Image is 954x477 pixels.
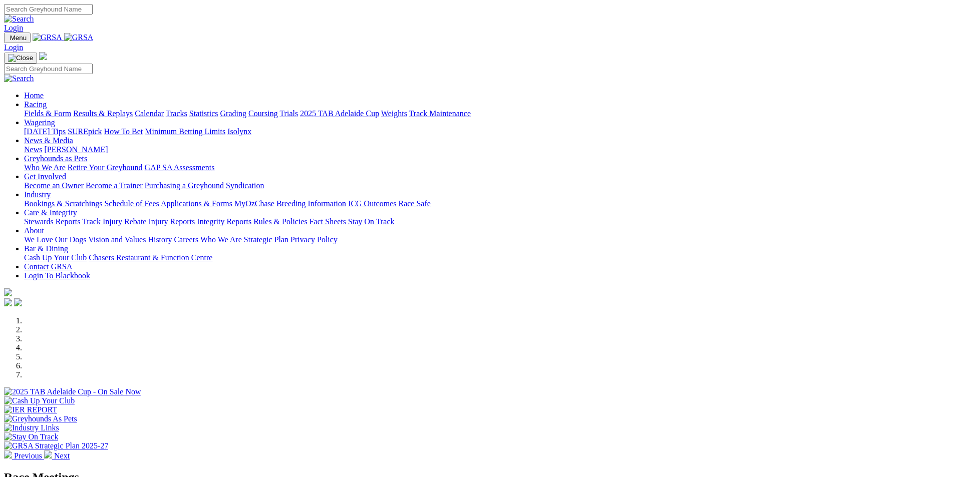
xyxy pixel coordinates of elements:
[24,217,950,226] div: Care & Integrity
[348,199,396,208] a: ICG Outcomes
[24,154,87,163] a: Greyhounds as Pets
[68,163,143,172] a: Retire Your Greyhound
[226,181,264,190] a: Syndication
[248,109,278,118] a: Coursing
[409,109,471,118] a: Track Maintenance
[4,298,12,306] img: facebook.svg
[174,235,198,244] a: Careers
[24,100,47,109] a: Racing
[4,396,75,405] img: Cash Up Your Club
[24,199,950,208] div: Industry
[89,253,212,262] a: Chasers Restaurant & Function Centre
[24,145,950,154] div: News & Media
[300,109,379,118] a: 2025 TAB Adelaide Cup
[135,109,164,118] a: Calendar
[220,109,246,118] a: Grading
[24,181,84,190] a: Become an Owner
[398,199,430,208] a: Race Safe
[10,34,27,42] span: Menu
[8,54,33,62] img: Close
[4,451,44,460] a: Previous
[145,181,224,190] a: Purchasing a Greyhound
[24,244,68,253] a: Bar & Dining
[148,217,195,226] a: Injury Reports
[24,118,55,127] a: Wagering
[4,4,93,15] input: Search
[24,181,950,190] div: Get Involved
[68,127,102,136] a: SUREpick
[14,451,42,460] span: Previous
[44,145,108,154] a: [PERSON_NAME]
[24,226,44,235] a: About
[24,172,66,181] a: Get Involved
[145,163,215,172] a: GAP SA Assessments
[24,91,44,100] a: Home
[4,64,93,74] input: Search
[227,127,251,136] a: Isolynx
[4,423,59,432] img: Industry Links
[348,217,394,226] a: Stay On Track
[4,74,34,83] img: Search
[86,181,143,190] a: Become a Trainer
[4,15,34,24] img: Search
[24,208,77,217] a: Care & Integrity
[82,217,146,226] a: Track Injury Rebate
[4,450,12,458] img: chevron-left-pager-white.svg
[24,235,950,244] div: About
[197,217,251,226] a: Integrity Reports
[24,163,66,172] a: Who We Are
[161,199,232,208] a: Applications & Forms
[104,127,143,136] a: How To Bet
[24,271,90,280] a: Login To Blackbook
[148,235,172,244] a: History
[24,145,42,154] a: News
[24,109,71,118] a: Fields & Form
[24,235,86,244] a: We Love Our Dogs
[24,163,950,172] div: Greyhounds as Pets
[189,109,218,118] a: Statistics
[24,199,102,208] a: Bookings & Scratchings
[4,405,57,414] img: IER REPORT
[290,235,338,244] a: Privacy Policy
[39,52,47,60] img: logo-grsa-white.png
[24,136,73,145] a: News & Media
[4,387,141,396] img: 2025 TAB Adelaide Cup - On Sale Now
[24,253,87,262] a: Cash Up Your Club
[4,288,12,296] img: logo-grsa-white.png
[44,450,52,458] img: chevron-right-pager-white.svg
[234,199,274,208] a: MyOzChase
[244,235,288,244] a: Strategic Plan
[4,441,108,450] img: GRSA Strategic Plan 2025-27
[381,109,407,118] a: Weights
[166,109,187,118] a: Tracks
[24,127,66,136] a: [DATE] Tips
[200,235,242,244] a: Who We Are
[14,298,22,306] img: twitter.svg
[4,432,58,441] img: Stay On Track
[4,53,37,64] button: Toggle navigation
[276,199,346,208] a: Breeding Information
[24,190,51,199] a: Industry
[145,127,225,136] a: Minimum Betting Limits
[253,217,307,226] a: Rules & Policies
[24,262,72,271] a: Contact GRSA
[54,451,70,460] span: Next
[4,43,23,52] a: Login
[279,109,298,118] a: Trials
[4,24,23,32] a: Login
[64,33,94,42] img: GRSA
[88,235,146,244] a: Vision and Values
[4,33,31,43] button: Toggle navigation
[24,109,950,118] div: Racing
[104,199,159,208] a: Schedule of Fees
[24,253,950,262] div: Bar & Dining
[44,451,70,460] a: Next
[24,127,950,136] div: Wagering
[309,217,346,226] a: Fact Sheets
[24,217,80,226] a: Stewards Reports
[73,109,133,118] a: Results & Replays
[4,414,77,423] img: Greyhounds As Pets
[33,33,62,42] img: GRSA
